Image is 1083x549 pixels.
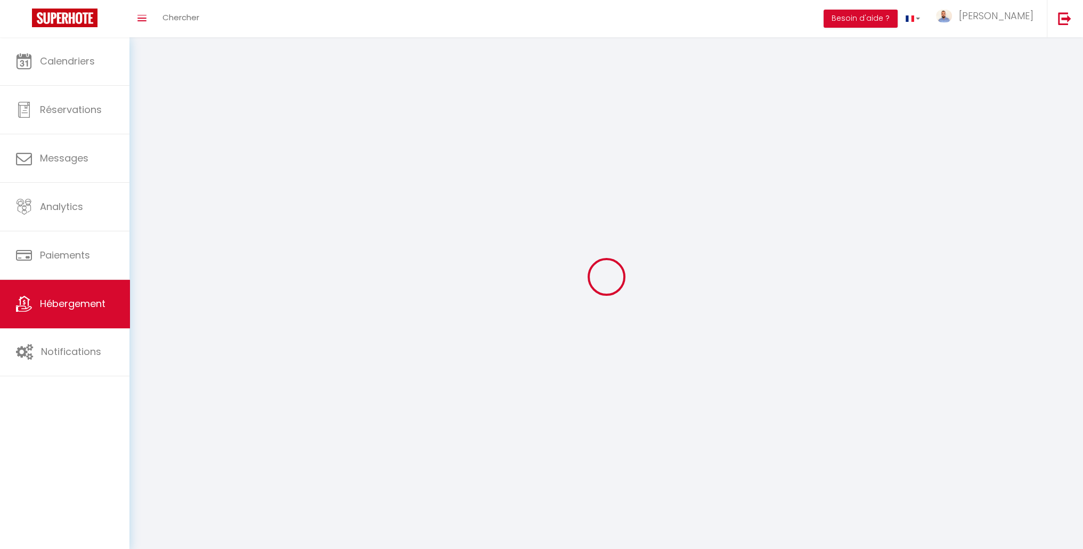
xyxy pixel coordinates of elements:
[40,297,105,310] span: Hébergement
[959,9,1033,22] span: [PERSON_NAME]
[824,10,898,28] button: Besoin d'aide ?
[40,200,83,213] span: Analytics
[32,9,97,27] img: Super Booking
[162,12,199,23] span: Chercher
[40,103,102,116] span: Réservations
[936,10,952,22] img: ...
[40,248,90,262] span: Paiements
[41,345,101,358] span: Notifications
[1058,12,1071,25] img: logout
[9,4,40,36] button: Ouvrir le widget de chat LiveChat
[40,54,95,68] span: Calendriers
[40,151,88,165] span: Messages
